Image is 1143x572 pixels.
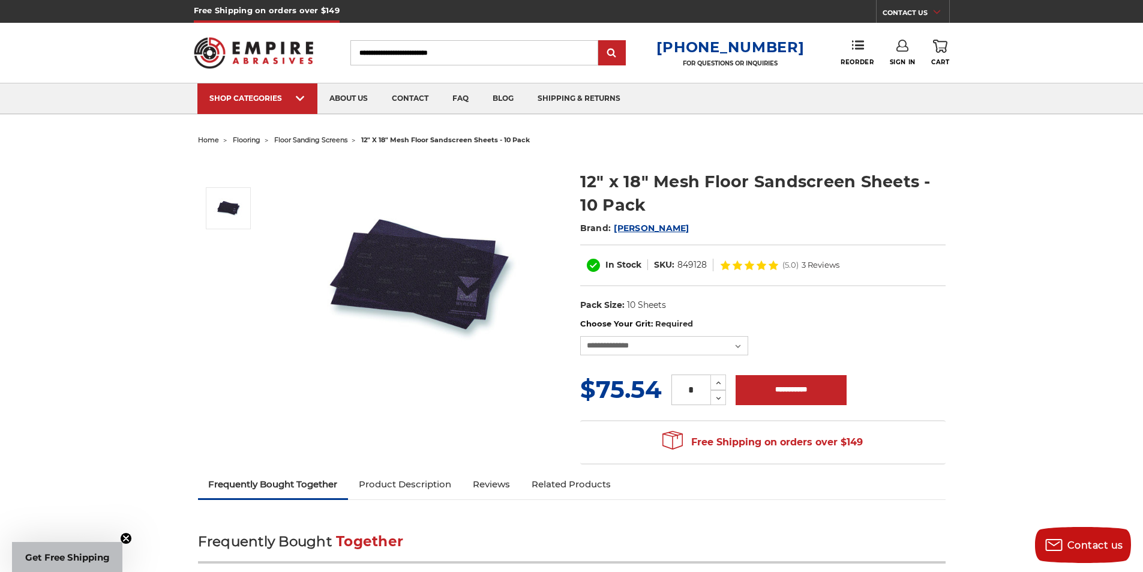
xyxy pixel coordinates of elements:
[580,375,662,404] span: $75.54
[883,6,949,23] a: CONTACT US
[654,259,674,271] dt: SKU:
[481,83,526,114] a: blog
[662,430,863,454] span: Free Shipping on orders over $149
[782,261,799,269] span: (5.0)
[526,83,632,114] a: shipping & returns
[462,471,521,498] a: Reviews
[209,94,305,103] div: SHOP CATEGORIES
[198,471,349,498] a: Frequently Bought Together
[198,136,219,144] a: home
[841,40,874,65] a: Reorder
[1035,527,1131,563] button: Contact us
[931,40,949,66] a: Cart
[841,58,874,66] span: Reorder
[348,471,462,498] a: Product Description
[25,552,110,563] span: Get Free Shipping
[802,261,839,269] span: 3 Reviews
[194,29,314,76] img: Empire Abrasives
[931,58,949,66] span: Cart
[677,259,707,271] dd: 849128
[336,533,403,550] span: Together
[361,136,530,144] span: 12" x 18" mesh floor sandscreen sheets - 10 pack
[301,157,541,397] img: 12" x 18" Floor Sanding Screens
[214,193,244,223] img: 12" x 18" Floor Sanding Screens
[274,136,347,144] a: floor sanding screens
[890,58,916,66] span: Sign In
[656,38,804,56] a: [PHONE_NUMBER]
[12,542,122,572] div: Get Free ShippingClose teaser
[627,299,666,312] dd: 10 Sheets
[600,41,624,65] input: Submit
[605,259,641,270] span: In Stock
[317,83,380,114] a: about us
[580,223,611,233] span: Brand:
[1067,540,1123,551] span: Contact us
[655,319,693,328] small: Required
[198,533,332,550] span: Frequently Bought
[440,83,481,114] a: faq
[380,83,440,114] a: contact
[580,299,625,312] dt: Pack Size:
[656,59,804,67] p: FOR QUESTIONS OR INQUIRIES
[521,471,622,498] a: Related Products
[580,318,946,330] label: Choose Your Grit:
[233,136,260,144] a: flooring
[614,223,689,233] a: [PERSON_NAME]
[120,532,132,544] button: Close teaser
[580,170,946,217] h1: 12" x 18" Mesh Floor Sandscreen Sheets - 10 Pack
